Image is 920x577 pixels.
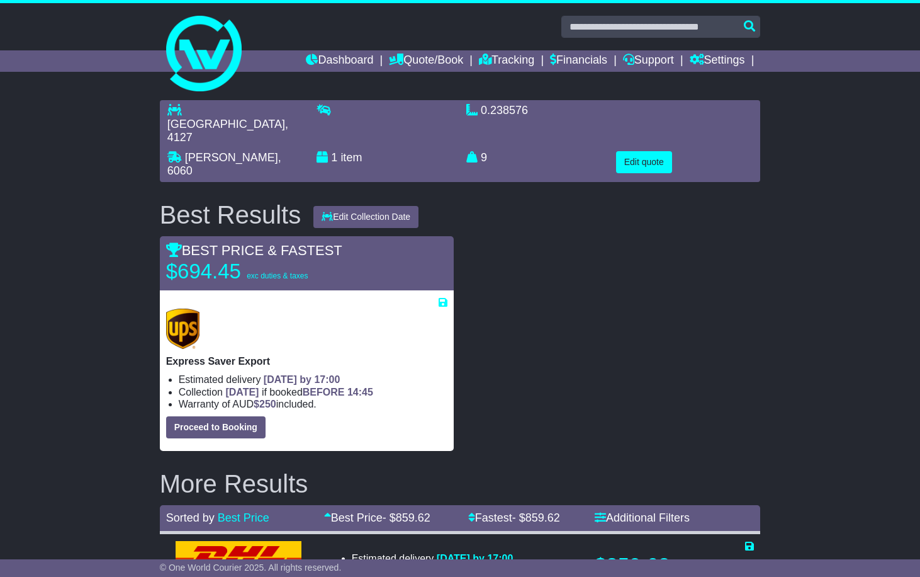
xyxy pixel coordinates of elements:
span: 859.62 [396,511,430,524]
button: Edit Collection Date [313,206,418,228]
button: Edit quote [616,151,672,173]
a: Best Price [218,511,269,524]
span: BEFORE [303,387,345,397]
span: © One World Courier 2025. All rights reserved. [160,563,342,573]
a: Quote/Book [389,50,463,72]
p: Express Saver Export [166,355,447,367]
span: 859.62 [525,511,560,524]
a: Settings [690,50,745,72]
span: - $ [383,511,430,524]
span: [GEOGRAPHIC_DATA] [167,118,285,130]
a: Support [623,50,674,72]
span: [PERSON_NAME] [185,151,278,164]
span: 0.238576 [481,104,528,117]
a: Tracking [479,50,534,72]
span: , 6060 [167,151,281,178]
a: Additional Filters [595,511,690,524]
li: Estimated delivery [352,552,546,564]
li: Collection [179,386,447,398]
span: BEST PRICE & FASTEST [166,243,342,258]
li: Warranty of AUD included. [179,398,447,410]
span: - $ [512,511,560,524]
img: DHL: Express Worldwide Export [176,541,301,569]
span: [DATE] [225,387,259,397]
span: 14:45 [347,387,373,397]
span: item [340,151,362,164]
a: Dashboard [306,50,373,72]
span: 1 [331,151,337,164]
a: Financials [550,50,607,72]
span: [DATE] by 17:00 [437,553,513,564]
span: [DATE] by 17:00 [264,374,340,385]
h2: More Results [160,470,761,498]
img: UPS (new): Express Saver Export [166,309,200,349]
span: 250 [259,399,276,409]
span: if booked [225,387,373,397]
span: Sorted by [166,511,215,524]
span: 9 [481,151,487,164]
button: Proceed to Booking [166,416,266,438]
span: $ [254,399,276,409]
p: $694.45 [166,259,323,284]
a: Fastest- $859.62 [468,511,560,524]
div: Best Results [154,201,308,229]
span: exc duties & taxes [247,271,308,280]
a: Best Price- $859.62 [324,511,430,524]
span: , 4127 [167,118,288,144]
li: Estimated delivery [179,374,447,386]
